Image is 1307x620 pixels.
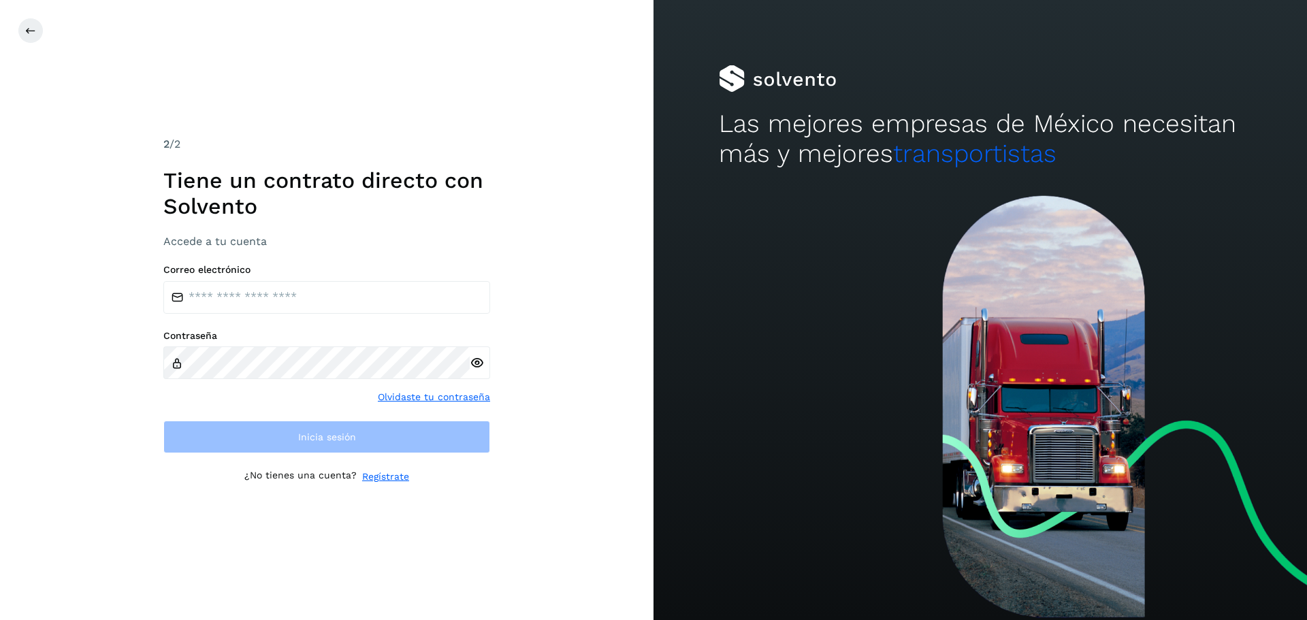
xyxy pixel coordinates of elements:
h2: Las mejores empresas de México necesitan más y mejores [719,109,1242,169]
a: Olvidaste tu contraseña [378,390,490,404]
div: /2 [163,136,490,152]
span: Inicia sesión [298,432,356,442]
p: ¿No tienes una cuenta? [244,470,357,484]
label: Contraseña [163,330,490,342]
span: transportistas [893,139,1056,168]
h3: Accede a tu cuenta [163,235,490,248]
span: 2 [163,137,170,150]
button: Inicia sesión [163,421,490,453]
a: Regístrate [362,470,409,484]
label: Correo electrónico [163,264,490,276]
h1: Tiene un contrato directo con Solvento [163,167,490,220]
